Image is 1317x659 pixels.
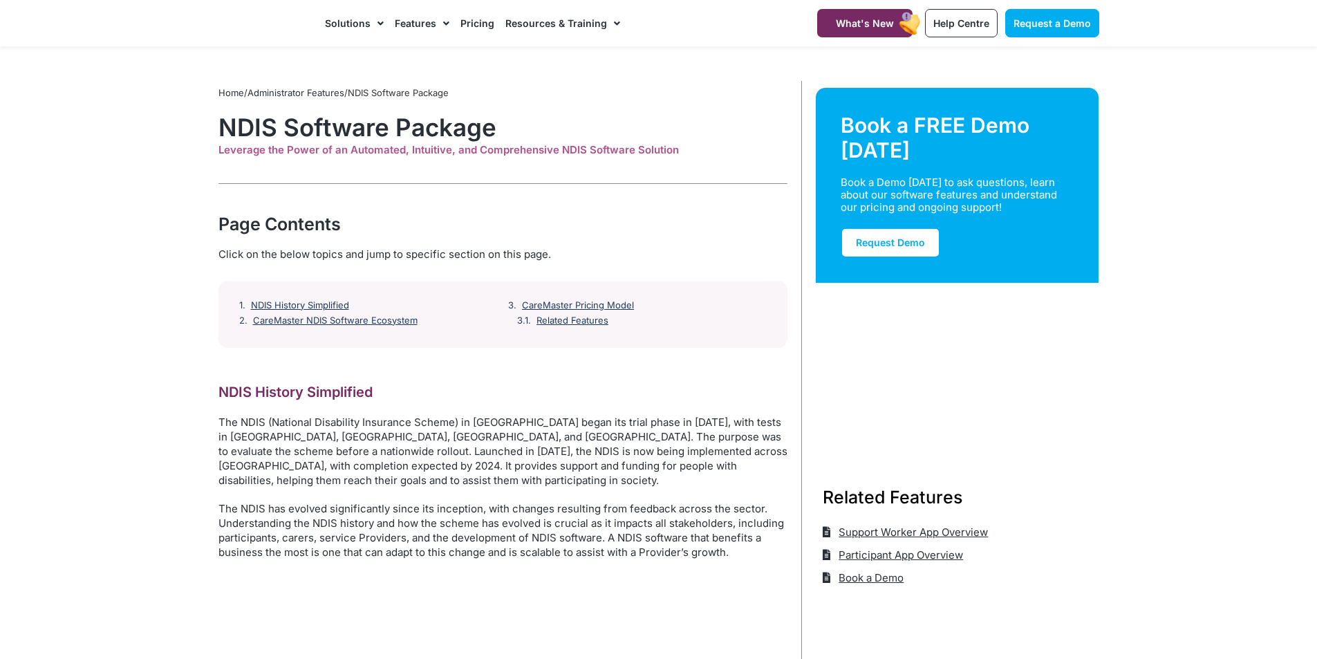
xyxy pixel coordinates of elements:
div: Click on the below topics and jump to specific section on this page. [218,247,787,262]
a: Book a Demo [823,566,904,589]
a: Request Demo [841,228,940,258]
p: The NDIS (National Disability Insurance Scheme) in [GEOGRAPHIC_DATA] began its trial phase in [DA... [218,415,787,488]
a: Request a Demo [1005,9,1099,37]
a: Home [218,87,244,98]
img: Support Worker and NDIS Participant out for a coffee. [816,283,1099,452]
span: Support Worker App Overview [835,521,988,544]
span: What's New [836,17,894,29]
a: What's New [817,9,913,37]
a: Administrator Features [247,87,344,98]
a: Participant App Overview [823,544,964,566]
img: CareMaster Logo [218,13,312,34]
span: / / [218,87,449,98]
span: Book a Demo [835,566,904,589]
a: NDIS History Simplified [251,300,349,311]
a: Related Features [536,315,608,326]
span: Participant App Overview [835,544,963,566]
span: NDIS Software Package [348,87,449,98]
span: Request Demo [856,236,925,248]
a: CareMaster NDIS Software Ecosystem [253,315,418,326]
div: Book a Demo [DATE] to ask questions, learn about our software features and understand our pricing... [841,176,1058,214]
div: Book a FREE Demo [DATE] [841,113,1074,163]
a: CareMaster Pricing Model [522,300,634,311]
span: Help Centre [933,17,989,29]
div: Leverage the Power of an Automated, Intuitive, and Comprehensive NDIS Software Solution [218,144,787,156]
span: Request a Demo [1014,17,1091,29]
h2: NDIS History Simplified [218,383,787,401]
p: The NDIS has evolved significantly since its inception, with changes resulting from feedback acro... [218,501,787,559]
h3: Related Features [823,485,1092,510]
a: Support Worker App Overview [823,521,989,544]
h1: NDIS Software Package [218,113,787,142]
a: Help Centre [925,9,998,37]
div: Page Contents [218,212,787,236]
